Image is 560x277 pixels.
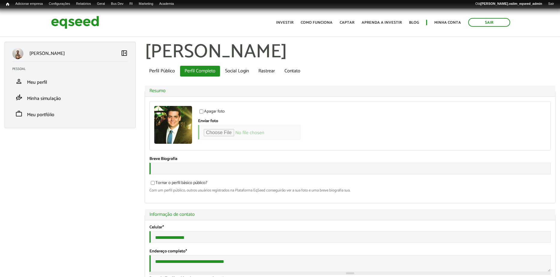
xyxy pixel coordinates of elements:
span: Este campo é obrigatório. [185,248,187,255]
label: Breve Biografia [149,157,177,161]
a: Sair [468,18,510,27]
a: Olá[PERSON_NAME].valim_eqseed_admin [472,2,545,6]
a: Contato [280,66,305,77]
a: Ver perfil do usuário. [154,106,192,144]
a: finance_modeMinha simulação [12,94,128,101]
input: Tornar o perfil básico público? [147,181,158,185]
span: Minha simulação [27,95,61,103]
span: Início [6,2,9,6]
h1: [PERSON_NAME] [145,42,556,63]
a: Informação de contato [149,212,551,217]
span: finance_mode [15,94,23,101]
div: Com um perfil público, outros usuários registrados na Plataforma EqSeed conseguirão ver a sua fot... [149,188,551,192]
li: Meu perfil [8,73,132,89]
span: Este campo é obrigatório. [162,224,164,231]
a: Resumo [149,89,551,93]
span: person [15,78,23,85]
a: personMeu perfil [12,78,128,85]
span: Meu perfil [27,78,47,86]
a: Início [3,2,12,7]
a: Academia [156,2,177,6]
input: Apagar foto [196,110,207,113]
label: Apagar foto [198,110,225,116]
span: work [15,110,23,117]
a: Adicionar empresa [12,2,46,6]
a: Geral [94,2,108,6]
li: Meu portfólio [8,106,132,122]
a: Social Login [221,66,253,77]
img: EqSeed [51,14,99,30]
span: left_panel_close [121,50,128,57]
a: workMeu portfólio [12,110,128,117]
a: Marketing [136,2,156,6]
span: Meu portfólio [27,111,54,119]
li: Minha simulação [8,89,132,106]
a: RI [126,2,136,6]
strong: [PERSON_NAME].valim_eqseed_admin [480,2,542,5]
a: Relatórios [73,2,94,6]
a: Perfil Público [145,66,179,77]
a: Captar [340,21,354,25]
a: Blog [409,21,419,25]
a: Rastrear [254,66,279,77]
img: Foto de Ricardo Almeida [154,106,192,144]
a: Minha conta [434,21,461,25]
h2: Pessoal [12,67,132,71]
a: Perfil Completo [180,66,220,77]
a: Como funciona [301,21,333,25]
p: [PERSON_NAME] [29,51,65,56]
a: Colapsar menu [121,50,128,58]
label: Enviar foto [198,119,218,123]
a: Configurações [46,2,73,6]
label: Endereço completo [149,249,187,254]
a: Sair [545,2,557,6]
label: Tornar o perfil básico público? [149,181,207,187]
label: Celular [149,225,164,230]
a: Bus Dev [108,2,127,6]
a: Investir [276,21,294,25]
a: Aprenda a investir [362,21,402,25]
